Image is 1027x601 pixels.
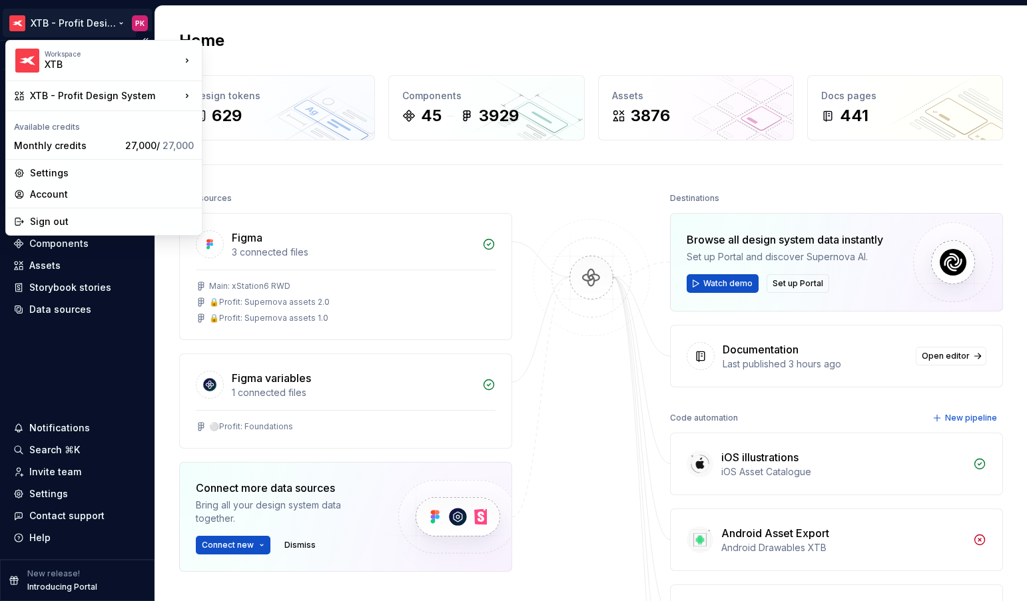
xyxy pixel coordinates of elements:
div: Workspace [45,50,180,58]
div: XTB [45,58,158,71]
div: Monthly credits [14,139,120,152]
div: Account [30,188,194,201]
span: 27,000 [163,140,194,151]
div: Settings [30,166,194,180]
div: XTB - Profit Design System [30,89,180,102]
div: Sign out [30,215,194,228]
img: 69bde2f7-25a0-4577-ad58-aa8b0b39a544.png [15,49,39,73]
div: Available credits [9,114,199,135]
span: 27,000 / [125,140,194,151]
